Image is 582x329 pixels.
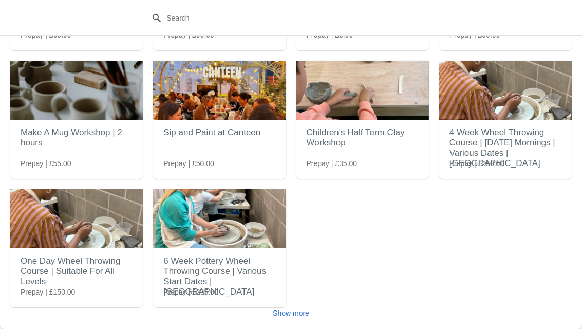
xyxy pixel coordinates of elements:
h2: One Day Wheel Throwing Course | Suitable For All Levels [21,251,133,292]
span: Prepay | £250.00 [449,158,504,169]
h2: Make A Mug Workshop | 2 hours [21,122,133,153]
span: Show more [273,309,309,317]
span: Prepay | £35.00 [307,158,358,169]
img: Sip and Paint at Canteen [153,61,286,120]
span: Prepay | £50.00 [163,158,214,169]
img: 4 Week Wheel Throwing Course | Saturday Mornings | Various Dates | Greenwich Studio [439,61,572,120]
img: One Day Wheel Throwing Course | Suitable For All Levels [10,189,143,248]
button: Show more [269,304,313,322]
img: 6 Week Pottery Wheel Throwing Course | Various Start Dates | Greenwich Studio [153,189,286,248]
span: Prepay | £55.00 [21,158,71,169]
span: Prepay | £150.00 [21,287,75,297]
h2: Sip and Paint at Canteen [163,122,275,143]
input: Search [166,9,437,27]
h2: Children's Half Term Clay Workshop [307,122,419,153]
h2: 6 Week Pottery Wheel Throwing Course | Various Start Dates | [GEOGRAPHIC_DATA] [163,251,275,302]
img: Children's Half Term Clay Workshop [296,61,429,120]
span: Prepay | £295.00 [163,287,218,297]
h2: 4 Week Wheel Throwing Course | [DATE] Mornings | Various Dates | [GEOGRAPHIC_DATA] [449,122,561,174]
img: Make A Mug Workshop | 2 hours [10,61,143,120]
